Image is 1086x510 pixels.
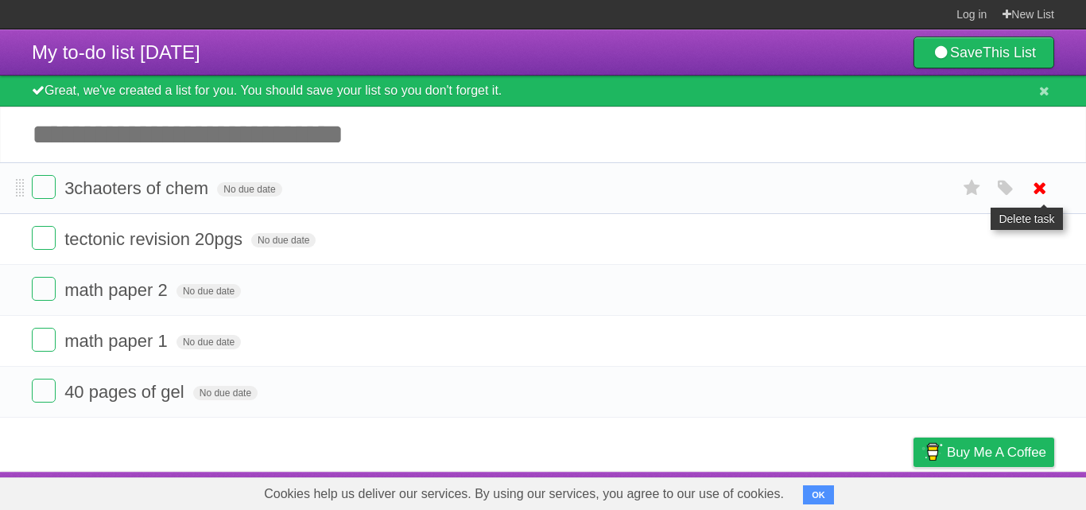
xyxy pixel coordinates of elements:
[947,438,1046,466] span: Buy me a coffee
[839,476,874,506] a: Terms
[248,478,800,510] span: Cookies help us deliver our services. By using our services, you agree to our use of cookies.
[954,476,1054,506] a: Suggest a feature
[176,284,241,298] span: No due date
[893,476,934,506] a: Privacy
[913,37,1054,68] a: SaveThis List
[64,178,212,198] span: 3chaoters of chem
[803,485,834,504] button: OK
[32,41,200,63] span: My to-do list [DATE]
[251,233,316,247] span: No due date
[64,280,172,300] span: math paper 2
[193,386,258,400] span: No due date
[64,331,172,351] span: math paper 1
[217,182,281,197] span: No due date
[176,335,241,349] span: No due date
[32,328,56,352] label: Done
[32,277,56,301] label: Done
[957,175,987,201] label: Star task
[64,382,188,402] span: 40 pages of gel
[32,379,56,403] label: Done
[913,438,1054,467] a: Buy me a coffee
[64,229,246,249] span: tectonic revision 20pgs
[32,226,56,250] label: Done
[32,175,56,199] label: Done
[754,476,819,506] a: Developers
[983,45,1036,60] b: This List
[921,438,943,465] img: Buy me a coffee
[702,476,735,506] a: About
